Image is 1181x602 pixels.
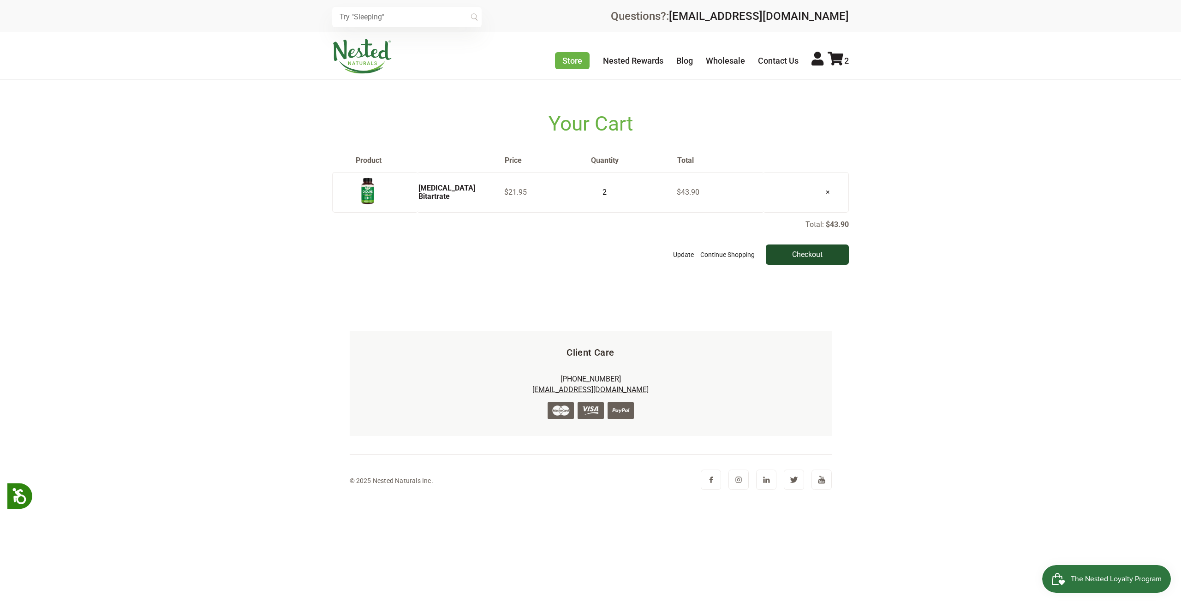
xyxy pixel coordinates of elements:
[504,156,590,165] th: Price
[356,176,379,206] img: Choline Bitartrate - USA
[677,188,699,197] span: $43.90
[548,402,634,419] img: credit-cards.png
[677,156,763,165] th: Total
[826,220,849,229] p: $43.90
[828,56,849,66] a: 2
[504,188,527,197] span: $21.95
[332,7,482,27] input: Try "Sleeping"
[332,156,504,165] th: Product
[590,156,677,165] th: Quantity
[603,56,663,66] a: Nested Rewards
[671,244,696,265] button: Update
[611,11,849,22] div: Questions?:
[676,56,693,66] a: Blog
[818,180,837,204] a: ×
[669,10,849,23] a: [EMAIL_ADDRESS][DOMAIN_NAME]
[332,39,392,74] img: Nested Naturals
[532,385,649,394] a: [EMAIL_ADDRESS][DOMAIN_NAME]
[364,346,817,359] h5: Client Care
[332,220,849,265] div: Total:
[758,56,799,66] a: Contact Us
[350,475,433,486] div: © 2025 Nested Naturals Inc.
[706,56,745,66] a: Wholesale
[766,244,849,265] input: Checkout
[1042,565,1172,593] iframe: Button to open loyalty program pop-up
[844,56,849,66] span: 2
[418,184,475,201] a: [MEDICAL_DATA] Bitartrate
[332,112,849,136] h1: Your Cart
[561,375,621,383] a: [PHONE_NUMBER]
[555,52,590,69] a: Store
[698,244,757,265] a: Continue Shopping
